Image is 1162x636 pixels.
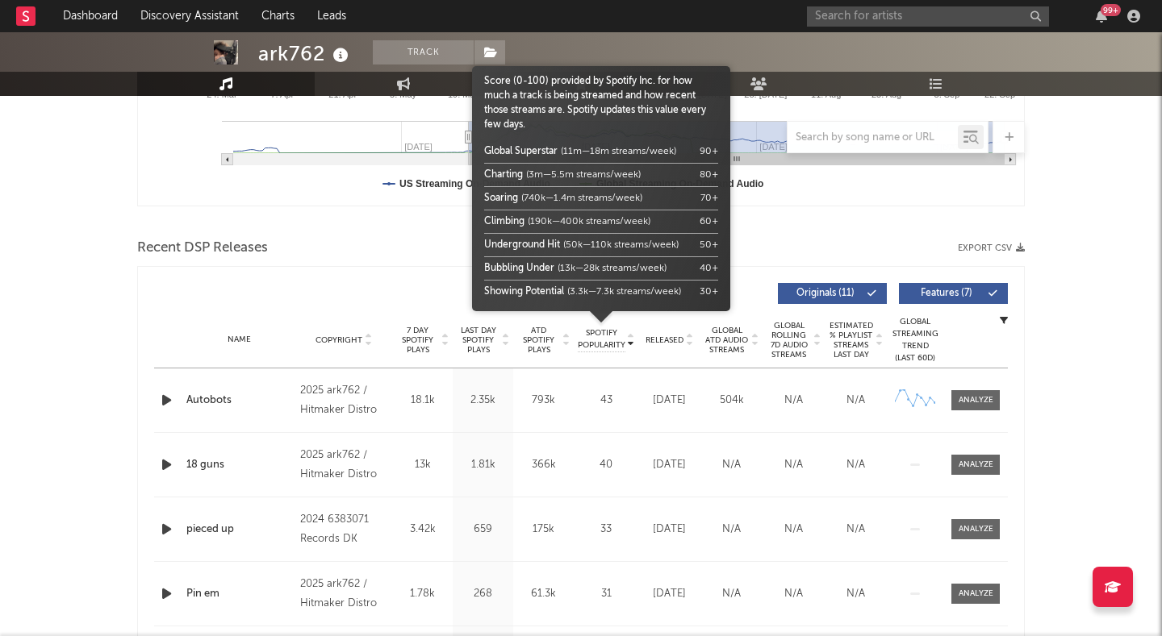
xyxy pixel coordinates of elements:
span: (11m—18m streams/week) [561,147,676,156]
div: [DATE] [642,393,696,409]
button: Track [373,40,474,64]
input: Search by song name or URL [788,131,958,144]
span: Spotify Popularity [578,327,625,351]
div: 80 + [700,168,718,182]
span: Soaring [484,193,518,203]
div: 3.42k [396,522,449,538]
span: 7 Day Spotify Plays [396,326,439,355]
div: 18.1k [396,393,449,409]
div: ark762 [258,40,353,67]
div: 43 [578,393,634,409]
span: Estimated % Playlist Streams Last Day [829,321,873,360]
div: 50 + [700,238,718,252]
span: (13k—28k streams/week) [558,264,667,273]
div: Score (0-100) provided by Spotify Inc. for how much a track is being streamed and how recent thos... [484,74,718,303]
span: Global Rolling 7D Audio Streams [767,321,811,360]
div: N/A [767,586,821,602]
div: N/A [767,457,821,473]
div: N/A [767,522,821,538]
div: N/A [829,457,883,473]
div: 40 [578,457,634,473]
div: 61.3k [517,586,570,602]
button: 99+ [1096,10,1107,23]
div: 99 + [1101,4,1121,16]
span: Copyright [316,335,362,345]
div: 40 + [700,261,718,276]
div: N/A [704,586,759,602]
div: 31 [578,586,634,602]
input: Search for artists [807,6,1049,27]
span: (3.3k—7.3k streams/week) [567,287,681,297]
button: Export CSV [958,243,1025,253]
div: 70 + [700,191,718,206]
span: Global Superstar [484,147,558,156]
div: 175k [517,522,570,538]
div: [DATE] [642,522,696,538]
span: (190k—400k streams/week) [528,217,650,227]
div: 1.78k [396,586,449,602]
span: Charting [484,170,523,180]
div: 366k [517,457,570,473]
div: N/A [829,522,883,538]
span: Climbing [484,217,525,227]
span: Released [646,335,683,345]
div: 2.35k [457,393,509,409]
div: N/A [767,393,821,409]
div: 90 + [700,144,718,159]
button: Originals(11) [778,283,887,304]
div: [DATE] [642,457,696,473]
span: Features ( 7 ) [909,289,984,298]
a: 18 guns [186,457,292,473]
div: N/A [704,522,759,538]
span: Recent DSP Releases [137,239,268,258]
span: (50k—110k streams/week) [563,240,679,250]
button: Features(7) [899,283,1008,304]
div: 2024 6383071 Records DK [300,510,388,549]
span: (740k—1.4m streams/week) [521,193,642,203]
span: Showing Potential [484,287,564,297]
span: Last Day Spotify Plays [457,326,499,355]
a: Pin em [186,586,292,602]
span: (3m—5.5m streams/week) [526,170,641,180]
span: Originals ( 11 ) [788,289,863,298]
a: pieced up [186,522,292,538]
div: 2025 ark762 / Hitmaker Distro [300,381,388,420]
text: US Streaming On-Demand Audio [399,178,550,189]
div: Name [186,334,292,346]
div: 793k [517,393,570,409]
div: 33 [578,522,634,538]
div: [DATE] [642,586,696,602]
div: 30 + [700,285,718,299]
div: 13k [396,457,449,473]
span: Bubbling Under [484,264,554,273]
div: N/A [829,586,883,602]
span: Global ATD Audio Streams [704,326,749,355]
span: Underground Hit [484,240,560,250]
div: 504k [704,393,759,409]
div: 60 + [700,214,718,229]
div: 659 [457,522,509,538]
a: Autobots [186,393,292,409]
div: N/A [704,457,759,473]
div: N/A [829,393,883,409]
div: 1.81k [457,457,509,473]
div: Global Streaming Trend (Last 60D) [891,316,939,364]
div: 268 [457,586,509,602]
div: 2025 ark762 / Hitmaker Distro [300,575,388,613]
span: ATD Spotify Plays [517,326,560,355]
div: 2025 ark762 / Hitmaker Distro [300,446,388,484]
